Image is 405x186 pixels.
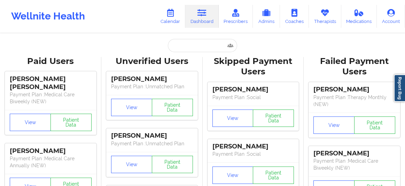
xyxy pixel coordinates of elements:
[341,5,377,28] a: Medications
[10,147,92,155] div: [PERSON_NAME]
[212,167,254,184] button: View
[212,86,294,94] div: [PERSON_NAME]
[152,156,193,173] button: Patient Data
[280,5,309,28] a: Coaches
[155,5,185,28] a: Calendar
[111,140,193,147] p: Payment Plan : Unmatched Plan
[212,143,294,151] div: [PERSON_NAME]
[185,5,219,28] a: Dashboard
[212,151,294,157] p: Payment Plan : Social
[10,75,92,91] div: [PERSON_NAME] [PERSON_NAME]
[309,5,341,28] a: Therapists
[313,86,395,94] div: [PERSON_NAME]
[313,116,355,134] button: View
[253,5,280,28] a: Admins
[309,56,400,78] div: Failed Payment Users
[10,91,92,105] p: Payment Plan : Medical Care Biweekly (NEW)
[152,99,193,116] button: Patient Data
[111,83,193,90] p: Payment Plan : Unmatched Plan
[208,56,299,78] div: Skipped Payment Users
[354,116,395,134] button: Patient Data
[212,110,254,127] button: View
[106,56,198,67] div: Unverified Users
[10,114,51,131] button: View
[313,157,395,171] p: Payment Plan : Medical Care Biweekly (NEW)
[10,155,92,169] p: Payment Plan : Medical Care Annually (NEW)
[50,114,92,131] button: Patient Data
[313,94,395,108] p: Payment Plan : Therapy Monthly (NEW)
[377,5,405,28] a: Account
[394,74,405,102] a: Report Bug
[212,94,294,101] p: Payment Plan : Social
[111,75,193,83] div: [PERSON_NAME]
[219,5,253,28] a: Prescribers
[111,156,152,173] button: View
[111,132,193,140] div: [PERSON_NAME]
[5,56,96,67] div: Paid Users
[253,167,294,184] button: Patient Data
[313,149,395,157] div: [PERSON_NAME]
[111,99,152,116] button: View
[253,110,294,127] button: Patient Data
